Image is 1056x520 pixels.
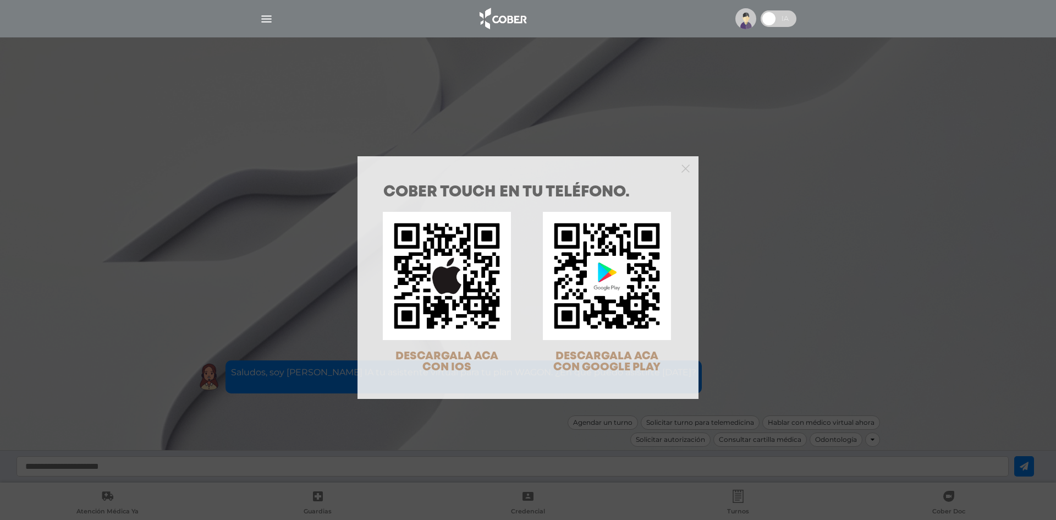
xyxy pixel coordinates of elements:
[553,351,661,373] span: DESCARGALA ACA CON GOOGLE PLAY
[395,351,498,373] span: DESCARGALA ACA CON IOS
[681,163,690,173] button: Close
[383,185,673,200] h1: COBER TOUCH en tu teléfono.
[383,212,511,340] img: qr-code
[543,212,671,340] img: qr-code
